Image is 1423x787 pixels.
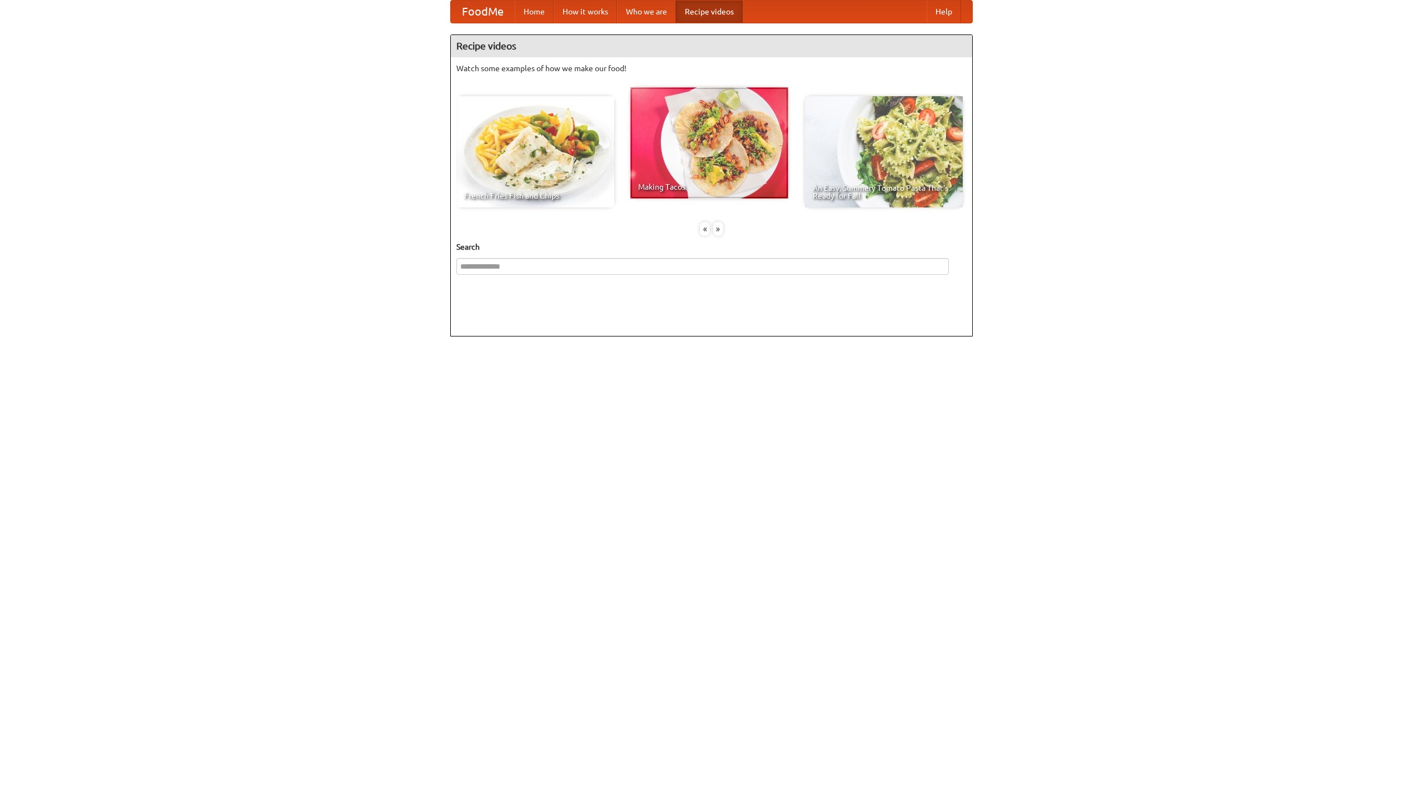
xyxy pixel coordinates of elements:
[676,1,743,23] a: Recipe videos
[456,63,967,74] p: Watch some examples of how we make our food!
[700,222,710,236] div: «
[638,183,780,191] span: Making Tacos
[813,184,955,200] span: An Easy, Summery Tomato Pasta That's Ready for Fall
[456,96,614,207] a: French Fries Fish and Chips
[805,96,963,207] a: An Easy, Summery Tomato Pasta That's Ready for Fall
[927,1,961,23] a: Help
[630,87,788,199] a: Making Tacos
[451,1,515,23] a: FoodMe
[554,1,617,23] a: How it works
[456,241,967,253] h5: Search
[451,35,972,57] h4: Recipe videos
[515,1,554,23] a: Home
[464,192,606,200] span: French Fries Fish and Chips
[617,1,676,23] a: Who we are
[713,222,723,236] div: »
